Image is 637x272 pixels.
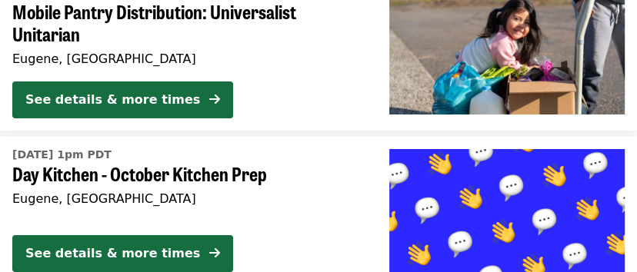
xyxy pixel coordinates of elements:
[12,147,112,163] time: [DATE] 1pm PDT
[12,235,233,272] button: See details & more times
[25,244,200,263] div: See details & more times
[25,91,200,109] div: See details & more times
[12,1,365,45] span: Mobile Pantry Distribution: Universalist Unitarian
[12,51,365,66] div: Eugene, [GEOGRAPHIC_DATA]
[209,246,220,260] i: arrow-right icon
[12,81,233,118] button: See details & more times
[12,163,365,185] span: Day Kitchen - October Kitchen Prep
[389,149,625,272] img: Day Kitchen - October Kitchen Prep organized by FOOD For Lane County
[12,191,365,206] div: Eugene, [GEOGRAPHIC_DATA]
[209,92,220,107] i: arrow-right icon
